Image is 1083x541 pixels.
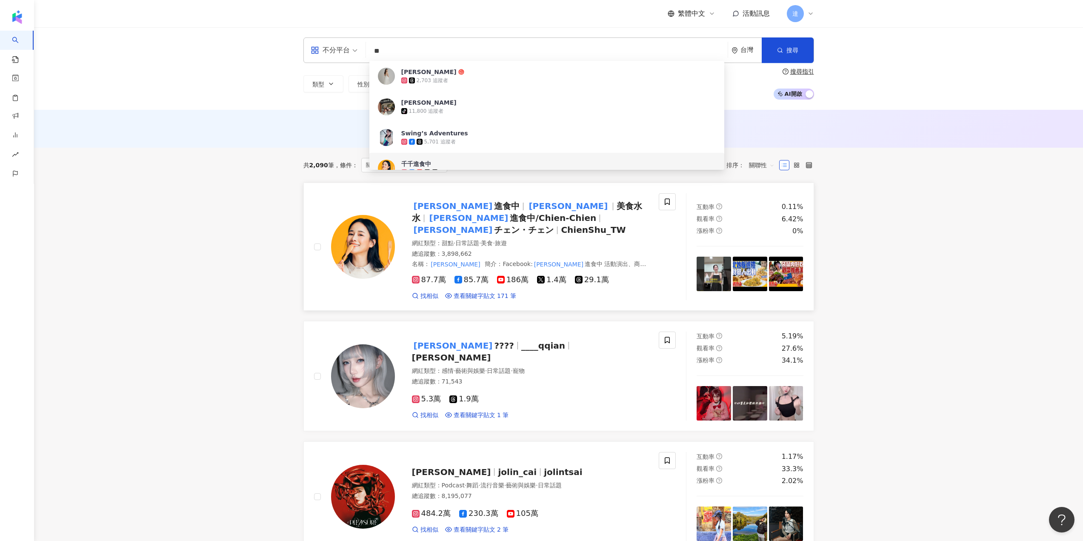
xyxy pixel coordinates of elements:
[575,275,609,284] span: 29.1萬
[442,240,454,246] span: 甜點
[401,160,431,168] div: 千千進食中
[412,223,494,237] mark: [PERSON_NAME]
[417,77,448,84] div: 2,703 追蹤者
[412,467,491,477] span: [PERSON_NAME]
[420,411,438,420] span: 找相似
[454,275,489,284] span: 85.7萬
[412,509,451,518] span: 484.2萬
[782,476,803,486] div: 2.02%
[412,395,441,404] span: 5.3萬
[494,201,520,211] span: 進食中
[412,339,494,352] mark: [PERSON_NAME]
[445,411,509,420] a: 查看關鍵字貼文 1 筆
[494,225,554,235] span: チェン・チェン
[783,69,789,74] span: question-circle
[697,333,714,340] span: 互動率
[716,228,722,234] span: question-circle
[537,275,566,284] span: 1.4萬
[440,169,483,176] div: 3,898,662 追蹤者
[697,203,714,210] span: 互動率
[10,10,24,24] img: logo icon
[303,162,334,169] div: 共 筆
[412,199,494,213] mark: [PERSON_NAME]
[561,225,626,235] span: ChienShu_TW
[497,275,529,284] span: 186萬
[762,37,814,63] button: 搜尋
[412,526,438,534] a: 找相似
[504,482,506,489] span: ·
[409,108,444,115] div: 11,800 追蹤者
[303,183,814,311] a: KOL Avatar[PERSON_NAME]進食中[PERSON_NAME]美食水水[PERSON_NAME]進食中/Chien-Chien[PERSON_NAME]チェン・チェンChienS...
[12,146,19,165] span: rise
[424,138,456,146] div: 5,701 追蹤者
[782,202,803,212] div: 0.11%
[716,203,722,209] span: question-circle
[544,467,582,477] span: jolintsai
[466,482,478,489] span: 舞蹈
[357,81,369,88] span: 性別
[494,341,514,351] span: ????
[454,292,517,301] span: 查看關鍵字貼文 171 筆
[445,526,509,534] a: 查看關鍵字貼文 2 筆
[454,240,455,246] span: ·
[430,260,482,269] mark: [PERSON_NAME]
[510,213,596,223] span: 進食中/Chien-Chien
[412,292,438,301] a: 找相似
[495,240,507,246] span: 旅遊
[716,333,722,339] span: question-circle
[334,162,358,169] span: 條件 ：
[449,395,479,404] span: 1.9萬
[527,199,609,213] mark: [PERSON_NAME]
[733,507,767,541] img: post-image
[312,81,324,88] span: 類型
[331,465,395,529] img: KOL Avatar
[733,257,767,291] img: post-image
[412,275,446,284] span: 87.7萬
[412,239,649,248] div: 網紅類型 ：
[697,477,714,484] span: 漲粉率
[401,68,457,76] div: [PERSON_NAME]
[454,411,509,420] span: 查看關鍵字貼文 1 筆
[536,482,537,489] span: ·
[412,492,649,501] div: 總追蹤數 ： 8,195,077
[533,260,585,269] mark: [PERSON_NAME]
[513,367,525,374] span: 寵物
[786,47,798,54] span: 搜尋
[493,240,494,246] span: ·
[538,482,562,489] span: 日常話題
[454,526,509,534] span: 查看關鍵字貼文 2 筆
[507,509,538,518] span: 105萬
[442,482,465,489] span: Podcast
[521,341,565,351] span: ____qqian
[331,215,395,279] img: KOL Avatar
[697,386,731,421] img: post-image
[331,344,395,408] img: KOL Avatar
[782,215,803,224] div: 6.42%
[303,321,814,431] a: KOL Avatar[PERSON_NAME]????____qqian[PERSON_NAME]網紅類型：感情·藝術與娛樂·日常話題·寵物總追蹤數：71,5435.3萬1.9萬找相似查看關鍵字...
[697,227,714,234] span: 漲粉率
[506,482,536,489] span: 藝術與娛樂
[782,464,803,474] div: 33.3%
[498,467,537,477] span: jolin_cai
[378,98,395,115] img: KOL Avatar
[479,240,481,246] span: ·
[792,226,803,236] div: 0%
[311,46,319,54] span: appstore
[412,352,491,363] span: [PERSON_NAME]
[412,481,649,490] div: 網紅類型 ：
[420,292,438,301] span: 找相似
[716,216,722,222] span: question-circle
[782,452,803,461] div: 1.17%
[428,211,510,225] mark: [PERSON_NAME]
[455,240,479,246] span: 日常話題
[361,158,447,172] span: 關鍵字：[PERSON_NAME]
[726,158,779,172] div: 排序：
[740,46,762,54] div: 台灣
[401,129,468,137] div: Swing’s Adventures
[378,160,395,177] img: KOL Avatar
[454,367,455,374] span: ·
[782,332,803,341] div: 5.19%
[311,43,350,57] div: 不分平台
[465,482,466,489] span: ·
[769,386,803,421] img: post-image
